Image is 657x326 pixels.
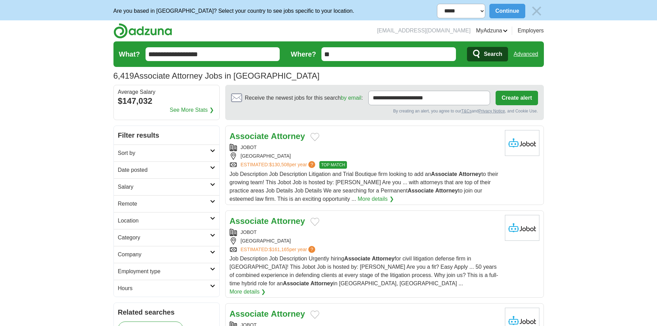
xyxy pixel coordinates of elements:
strong: Associate [431,171,457,177]
a: Hours [114,280,219,297]
a: JOBOT [241,229,257,235]
a: Remote [114,195,219,212]
label: What? [119,49,140,59]
strong: Attorney [372,256,395,261]
strong: Attorney [310,280,333,286]
img: icon_close_no_bg.svg [529,4,544,18]
strong: Associate [408,188,434,194]
a: Salary [114,178,219,195]
a: Category [114,229,219,246]
span: Job Description Job Description Litigation and Trial Boutique firm looking to add an to their gro... [230,171,498,202]
a: T&Cs [461,109,471,113]
a: More details ❯ [230,288,266,296]
strong: Associate [230,216,269,226]
div: Average Salary [118,89,215,95]
h2: Remote [118,200,210,208]
button: Continue [489,4,525,18]
span: TOP MATCH [319,161,347,169]
strong: Attorney [435,188,458,194]
button: Add to favorite jobs [310,310,319,319]
h2: Filter results [114,126,219,145]
span: $161,165 [269,247,289,252]
span: 6,419 [113,70,134,82]
strong: Attorney [459,171,481,177]
li: [EMAIL_ADDRESS][DOMAIN_NAME] [377,27,470,35]
a: Sort by [114,145,219,161]
a: by email [341,95,361,101]
div: [GEOGRAPHIC_DATA] [230,152,499,160]
img: Jobot logo [505,130,539,156]
a: Employers [518,27,544,35]
div: By creating an alert, you agree to our and , and Cookie Use. [231,108,538,114]
span: Job Description Job Description Urgently hiring for civil litigation defense firm in [GEOGRAPHIC_... [230,256,498,286]
button: Add to favorite jobs [310,133,319,141]
strong: Associate [230,131,269,141]
h2: Salary [118,183,210,191]
strong: Associate [344,256,370,261]
a: See More Stats ❯ [170,106,214,114]
a: JOBOT [241,145,257,150]
h2: Related searches [118,307,215,317]
a: Associate Attorney [230,216,305,226]
a: ESTIMATED:$161,165per year? [241,246,317,253]
a: MyAdzuna [476,27,508,35]
a: Advanced [514,47,538,61]
button: Create alert [496,91,538,105]
a: Associate Attorney [230,309,305,318]
h2: Date posted [118,166,210,174]
a: Location [114,212,219,229]
a: Associate Attorney [230,131,305,141]
div: [GEOGRAPHIC_DATA] [230,237,499,245]
strong: Attorney [271,309,305,318]
a: Employment type [114,263,219,280]
a: Date posted [114,161,219,178]
a: ESTIMATED:$130,508per year? [241,161,317,169]
a: More details ❯ [358,195,394,203]
label: Where? [291,49,316,59]
button: Search [467,47,508,61]
h2: Company [118,250,210,259]
h2: Location [118,217,210,225]
strong: Attorney [271,131,305,141]
p: Are you based in [GEOGRAPHIC_DATA]? Select your country to see jobs specific to your location. [113,7,354,15]
a: Company [114,246,219,263]
strong: Attorney [271,216,305,226]
h2: Hours [118,284,210,293]
h2: Employment type [118,267,210,276]
span: Search [484,47,502,61]
img: Jobot logo [505,215,539,241]
strong: Associate [230,309,269,318]
span: ? [308,246,315,253]
h1: Associate Attorney Jobs in [GEOGRAPHIC_DATA] [113,71,320,80]
div: $147,032 [118,95,215,107]
span: $130,508 [269,162,289,167]
span: Receive the newest jobs for this search : [245,94,363,102]
strong: Associate [283,280,309,286]
span: ? [308,161,315,168]
button: Add to favorite jobs [310,218,319,226]
h2: Category [118,234,210,242]
a: Privacy Notice [478,109,505,113]
h2: Sort by [118,149,210,157]
img: Adzuna logo [113,23,172,39]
